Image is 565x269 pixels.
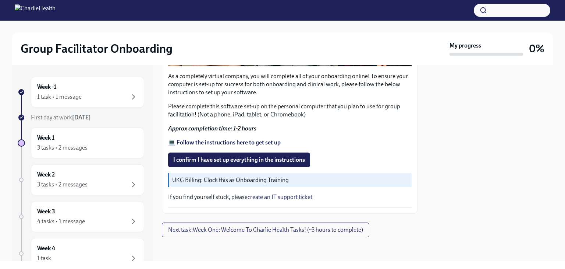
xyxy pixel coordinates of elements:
[172,176,409,184] p: UKG Billing: Clock this as Onboarding Training
[37,171,55,179] h6: Week 2
[162,223,369,237] button: Next task:Week One: Welcome To Charlie Health Tasks! (~3 hours to complete)
[173,156,305,164] span: I confirm I have set up everything in the instructions
[18,164,144,195] a: Week 23 tasks • 2 messages
[37,83,56,91] h6: Week -1
[18,238,144,269] a: Week 41 task
[168,226,363,234] span: Next task : Week One: Welcome To Charlie Health Tasks! (~3 hours to complete)
[449,42,481,50] strong: My progress
[15,4,56,16] img: CharlieHealth
[168,102,412,119] p: Please complete this software set-up on the personal computer that you plan to use for group faci...
[18,127,144,158] a: Week 13 tasks • 2 messages
[37,254,51,262] div: 1 task
[37,181,88,189] div: 3 tasks • 2 messages
[168,153,310,167] button: I confirm I have set up everything in the instructions
[529,42,544,55] h3: 0%
[37,244,55,252] h6: Week 4
[18,77,144,108] a: Week -11 task • 1 message
[168,125,256,132] strong: Approx completion time: 1-2 hours
[37,144,88,152] div: 3 tasks • 2 messages
[18,113,144,122] a: First day at work[DATE]
[37,207,55,216] h6: Week 3
[168,139,281,146] a: 💻 Follow the instructions here to get set up
[168,72,412,97] p: As a completely virtual company, you will complete all of your onboarding online! To ensure your ...
[31,114,91,121] span: First day at work
[248,193,312,200] a: create an IT support ticket
[37,217,85,226] div: 4 tasks • 1 message
[37,134,54,142] h6: Week 1
[168,193,412,201] p: If you find yourself stuck, please
[37,93,82,101] div: 1 task • 1 message
[18,201,144,232] a: Week 34 tasks • 1 message
[21,41,173,56] h2: Group Facilitator Onboarding
[72,114,91,121] strong: [DATE]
